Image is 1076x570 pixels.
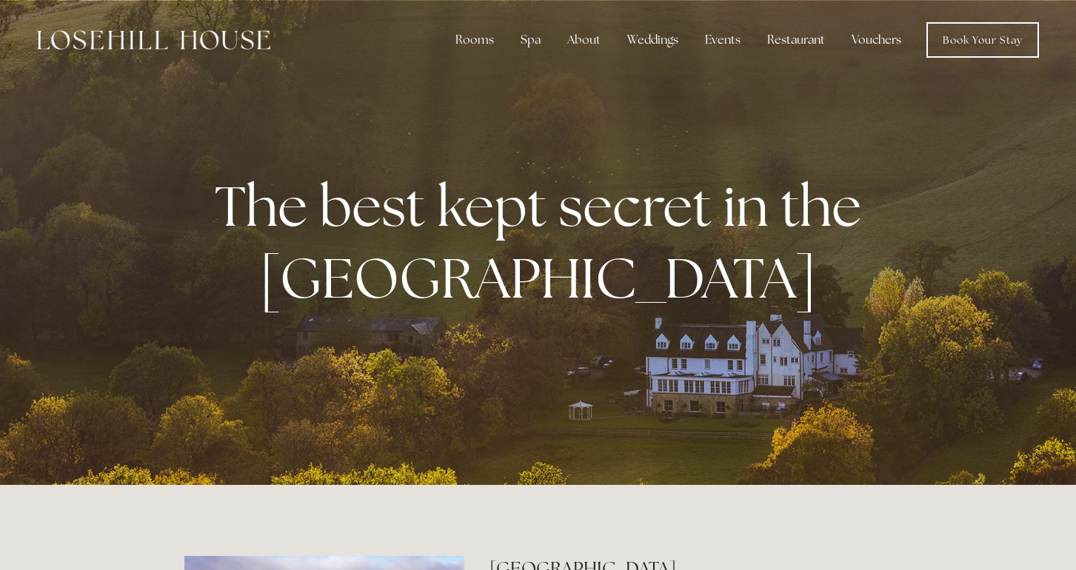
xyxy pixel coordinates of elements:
[840,25,913,55] a: Vouchers
[755,25,837,55] div: Restaurant
[509,25,552,55] div: Spa
[926,22,1039,58] a: Book Your Stay
[615,25,690,55] div: Weddings
[555,25,612,55] div: About
[693,25,752,55] div: Events
[37,30,270,50] img: Losehill House
[444,25,506,55] div: Rooms
[215,170,873,315] strong: The best kept secret in the [GEOGRAPHIC_DATA]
